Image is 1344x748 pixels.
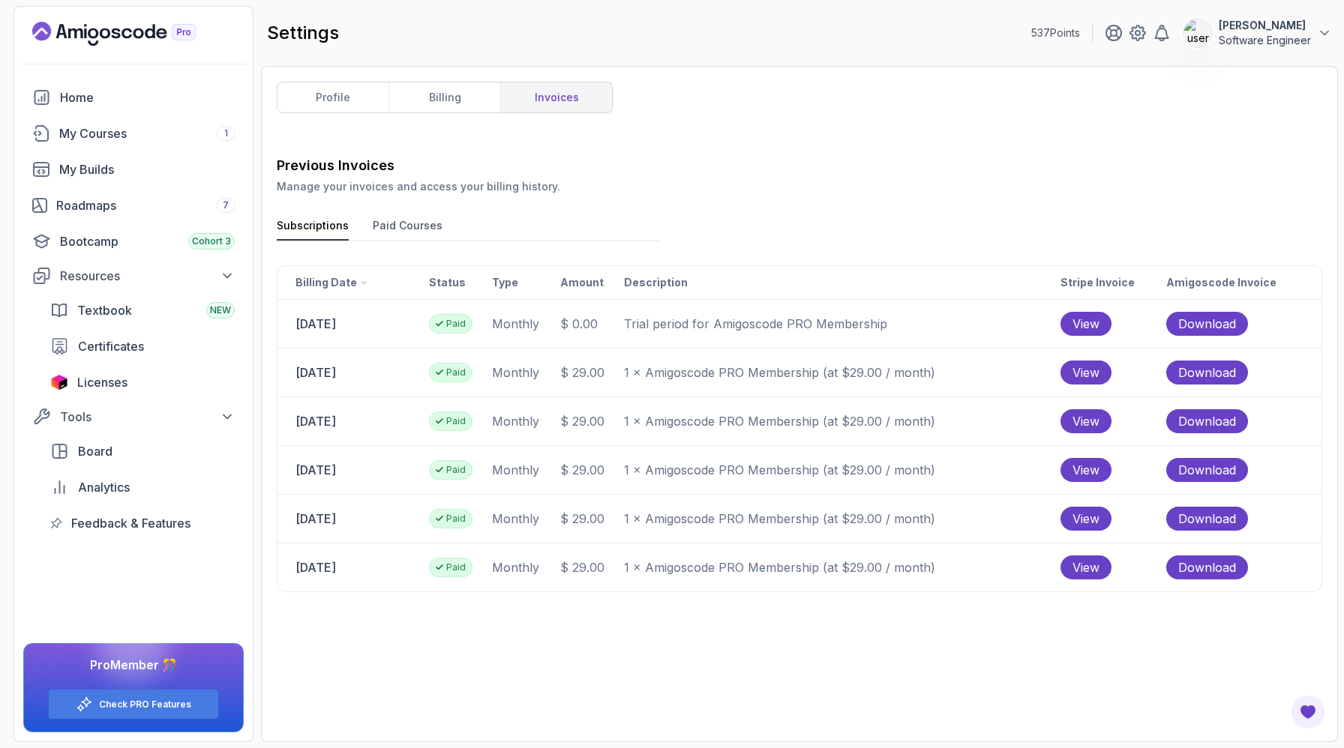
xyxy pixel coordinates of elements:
[1183,19,1212,47] img: user profile image
[491,397,559,446] td: monthly
[1178,412,1236,430] span: Download
[192,235,231,247] span: Cohort 3
[624,558,1059,576] p: 1 × Amigoscode PRO Membership (at $29.00 / month)
[1072,461,1099,479] span: View
[1060,312,1165,336] a: View
[1178,510,1236,528] span: Download
[23,262,244,289] button: Resources
[559,397,623,446] td: 29.00
[50,375,68,390] img: jetbrains icon
[60,267,235,285] div: Resources
[1219,18,1311,33] p: [PERSON_NAME]
[23,118,244,148] a: courses
[41,472,244,502] a: analytics
[1166,409,1248,433] button: Download
[446,367,466,378] p: Paid
[277,218,349,241] button: Subscriptions
[1072,558,1099,576] span: View
[1060,458,1111,482] button: View
[624,461,1059,479] p: 1 × Amigoscode PRO Membership (at $29.00 / month)
[559,300,623,349] td: 0.00
[1166,361,1248,384] button: Download
[1060,507,1165,531] a: View
[267,21,339,45] h2: settings
[1178,558,1236,576] span: Download
[1183,18,1332,48] button: user profile image[PERSON_NAME]Software Engineer
[491,446,559,495] td: monthly
[560,316,568,331] span: $
[277,349,428,396] td: [DATE]
[99,699,191,711] a: Check PRO Features
[1060,312,1111,336] button: View
[1178,461,1236,479] span: Download
[60,88,235,106] div: Home
[1166,507,1248,531] button: Download
[1060,266,1165,300] th: Stripe Invoice
[71,514,190,532] span: Feedback & Features
[59,160,235,178] div: My Builds
[1060,555,1111,579] button: View
[41,367,244,397] a: licenses
[41,436,244,466] a: board
[59,124,235,142] div: My Courses
[277,179,1322,194] p: Manage your invoices and access your billing history.
[1060,361,1111,384] button: View
[41,331,244,361] a: certificates
[1060,409,1165,433] a: View
[277,495,428,543] td: [DATE]
[373,218,442,241] button: Paid Courses
[23,82,244,112] a: home
[446,561,466,573] p: Paid
[41,508,244,538] a: feedback
[1072,364,1099,381] span: View
[1072,315,1099,333] span: View
[491,349,559,397] td: monthly
[277,543,428,591] td: [DATE]
[23,154,244,184] a: builds
[559,495,623,543] td: 29.00
[446,513,466,525] p: Paid
[23,226,244,256] a: bootcamp
[1165,266,1321,300] th: Amigoscode Invoice
[560,462,568,477] span: $
[77,301,132,319] span: Textbook
[56,196,235,214] div: Roadmaps
[277,155,1322,176] h3: Previous Invoices
[623,266,1060,300] th: Description
[428,266,491,300] th: Status
[500,82,612,112] a: invoices
[559,349,623,397] td: 29.00
[560,560,568,575] span: $
[23,190,244,220] a: roadmaps
[78,478,130,496] span: Analytics
[1166,458,1248,482] button: Download
[624,412,1059,430] p: 1 × Amigoscode PRO Membership (at $29.00 / month)
[277,446,428,494] td: [DATE]
[78,442,112,460] span: Board
[1219,33,1311,48] p: Software Engineer
[23,403,244,430] button: Tools
[446,464,466,476] p: Paid
[60,408,235,426] div: Tools
[560,511,568,526] span: $
[560,365,568,380] span: $
[1060,507,1111,531] button: View
[1166,555,1248,579] button: Download
[559,446,623,495] td: 29.00
[77,373,127,391] span: Licenses
[491,495,559,543] td: monthly
[624,510,1059,528] p: 1 × Amigoscode PRO Membership (at $29.00 / month)
[446,318,466,330] p: Paid
[1072,412,1099,430] span: View
[295,275,357,290] p: Billing date
[1072,510,1099,528] span: View
[277,82,388,112] a: profile
[491,266,559,300] th: Type
[1060,458,1165,482] a: View
[1290,694,1326,730] button: Open Feedback Button
[559,543,623,592] td: 29.00
[277,397,428,445] td: [DATE]
[223,199,229,211] span: 7
[1178,364,1236,381] span: Download
[491,300,559,349] td: monthly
